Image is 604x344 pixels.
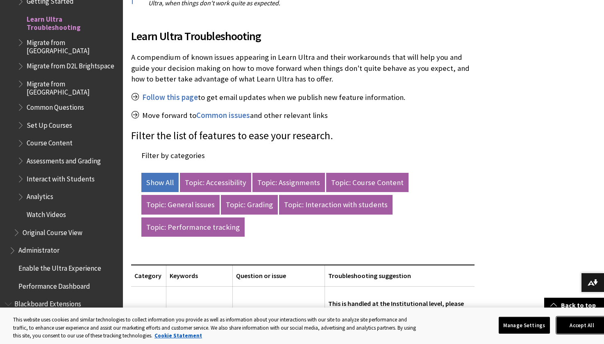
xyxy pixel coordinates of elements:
a: Topic: Interaction with students [279,195,393,215]
a: Topic: Course Content [326,173,409,192]
a: Topic: Accessibility [180,173,251,192]
p: A compendium of known issues appearing in Learn Ultra and their workarounds that will help you an... [131,52,475,84]
a: Back to top [544,298,604,313]
span: Performance Dashboard [18,279,90,290]
div: This website uses cookies and similar technologies to collect information you provide as well as ... [13,316,423,340]
span: Troubleshooting suggestion [328,272,411,280]
a: Show All [141,173,179,192]
span: Question or issue [236,272,286,280]
span: Interact with Students [27,172,95,183]
span: Migrate from D2L Brightspace [27,59,114,70]
span: Administrator [18,244,59,255]
p: to get email updates when we publish new feature information. [131,92,475,103]
span: Enable the Ultra Experience [18,261,101,272]
a: Common issues [196,111,250,120]
a: Topic: Assignments [252,173,325,192]
span: Analytics [27,190,53,201]
p: Move forward to and other relevant links [131,110,475,121]
span: Assessments and Grading [27,154,101,165]
button: Manage Settings [499,317,550,334]
span: This is handled at the Institutional level, please reach out to your Blackboard System Adminstrat... [328,299,464,323]
span: Migrate from [GEOGRAPHIC_DATA] [27,36,117,55]
span: Migrate from [GEOGRAPHIC_DATA] [27,77,117,96]
h2: Learn Ultra Troubleshooting [131,18,475,45]
label: Filter by categories [141,151,205,160]
span: Watch Videos [27,208,66,219]
a: More information about your privacy, opens in a new tab [154,332,202,339]
span: Set Up Courses [27,118,72,129]
a: Topic: Grading [221,195,278,215]
span: Blackboard Extensions [14,297,81,308]
span: Keywords [170,272,198,280]
a: Topic: General issues [141,195,220,215]
span: Category [134,272,161,280]
span: Course Content [27,136,73,147]
span: Original Course View [23,226,82,237]
a: Topic: Performance tracking [141,217,245,237]
a: Follow this page [142,93,198,102]
p: Filter the list of features to ease your research. [131,129,475,143]
span: Learn Ultra Troubleshooting [27,12,117,32]
span: Common Questions [27,100,84,111]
